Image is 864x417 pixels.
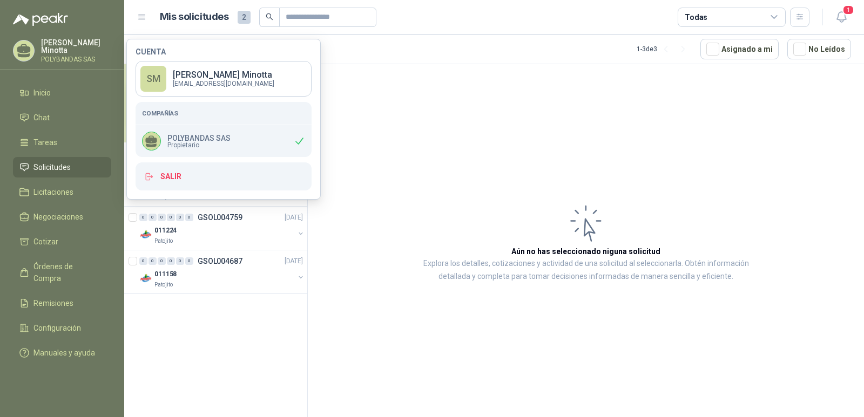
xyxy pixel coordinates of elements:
div: 0 [185,214,193,221]
a: Tareas [13,132,111,153]
p: [DATE] [285,256,303,266]
h4: Cuenta [136,48,312,56]
button: Asignado a mi [700,39,779,59]
a: Chat [13,107,111,128]
div: 0 [185,257,193,265]
h1: Mis solicitudes [160,9,229,25]
div: 0 [167,214,175,221]
span: Licitaciones [33,186,73,198]
p: POLYBANDAS SAS [167,134,231,142]
div: 0 [158,257,166,265]
button: Salir [136,162,312,190]
h5: Compañías [142,108,305,118]
span: Manuales y ayuda [33,347,95,359]
p: [DATE] [285,213,303,223]
p: 011158 [154,269,177,279]
div: 0 [139,257,147,265]
a: Configuración [13,318,111,338]
a: Negociaciones [13,207,111,227]
div: 0 [148,257,157,265]
div: 0 [167,257,175,265]
div: 0 [158,214,166,221]
img: Company Logo [139,272,152,285]
span: search [266,13,273,20]
p: GSOL004759 [198,214,242,221]
a: Órdenes de Compra [13,256,111,289]
div: 0 [176,214,184,221]
span: Tareas [33,136,57,148]
p: [EMAIL_ADDRESS][DOMAIN_NAME] [173,80,274,87]
div: 0 [148,214,157,221]
img: Company Logo [139,228,152,241]
div: 1 - 3 de 3 [637,40,692,58]
p: Patojito [154,281,173,289]
span: Negociaciones [33,211,83,223]
a: Manuales y ayuda [13,343,111,363]
a: Remisiones [13,293,111,313]
p: [PERSON_NAME] Minotta [173,71,274,79]
span: Solicitudes [33,161,71,173]
h3: Aún no has seleccionado niguna solicitud [511,245,660,257]
span: Cotizar [33,236,58,248]
a: Licitaciones [13,182,111,202]
button: No Leídos [787,39,851,59]
p: [PERSON_NAME] Minotta [41,39,111,54]
a: 0 0 0 0 0 0 GSOL004759[DATE] Company Logo011224Patojito [139,211,305,245]
span: Órdenes de Compra [33,261,101,284]
p: GSOL004687 [198,257,242,265]
button: 1 [832,8,851,27]
p: POLYBANDAS SAS [41,56,111,63]
div: POLYBANDAS SASPropietario [136,125,312,157]
div: 0 [176,257,184,265]
p: Explora los detalles, cotizaciones y actividad de una solicitud al seleccionarla. Obtén informaci... [416,257,756,283]
div: Todas [685,11,707,23]
p: Patojito [154,237,173,245]
img: Logo peakr [13,13,68,26]
span: Chat [33,112,50,124]
a: Solicitudes [13,157,111,177]
span: Remisiones [33,297,73,309]
div: SM [140,66,166,92]
span: Inicio [33,87,51,99]
span: 1 [842,5,854,15]
div: 0 [139,214,147,221]
span: Configuración [33,322,81,334]
a: 0 0 0 0 0 0 GSOL004687[DATE] Company Logo011158Patojito [139,255,305,289]
a: SM[PERSON_NAME] Minotta[EMAIL_ADDRESS][DOMAIN_NAME] [136,61,312,97]
span: 2 [238,11,251,24]
a: Cotizar [13,231,111,252]
a: Inicio [13,83,111,103]
span: Propietario [167,142,231,148]
p: 011224 [154,225,177,236]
